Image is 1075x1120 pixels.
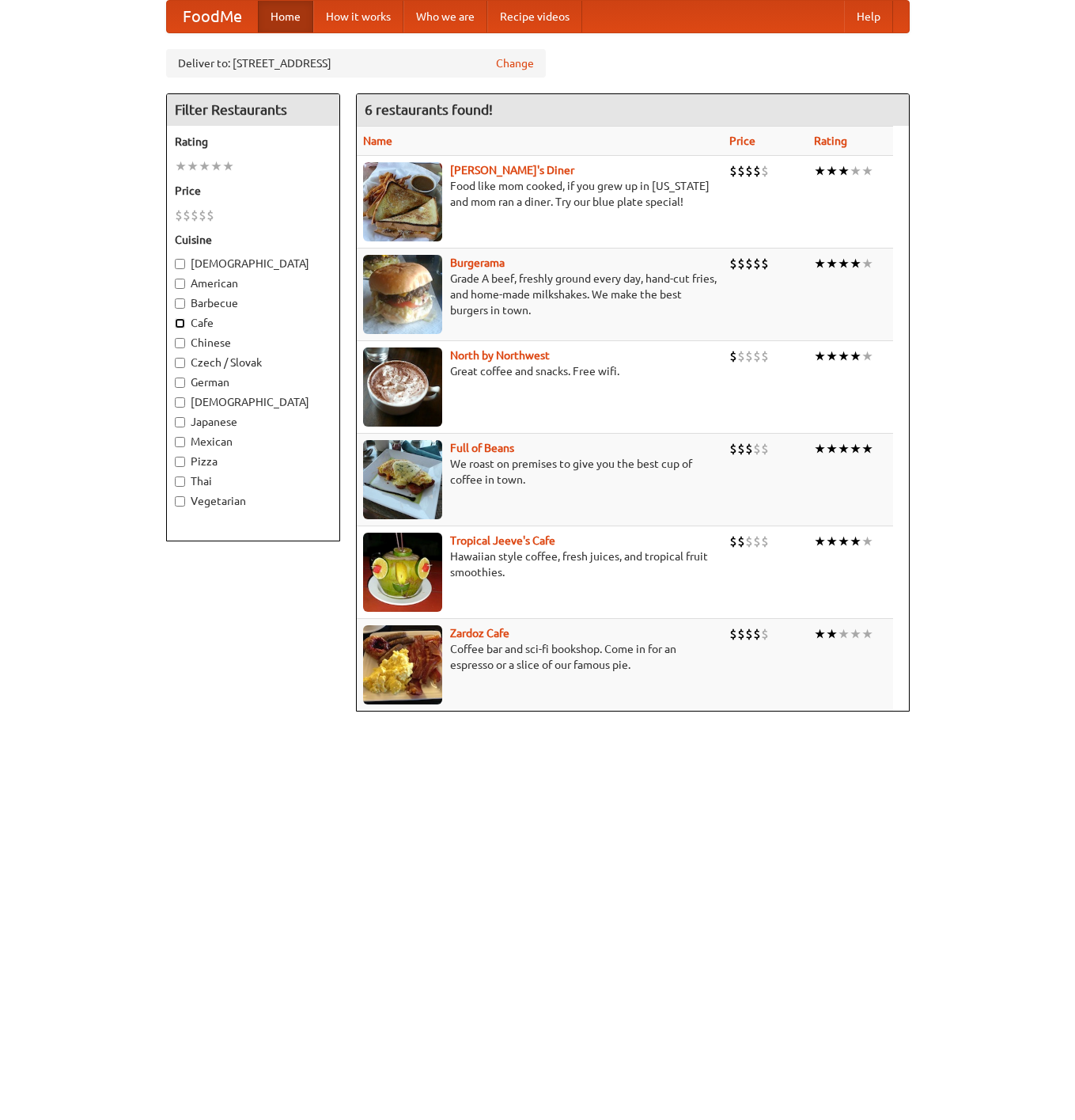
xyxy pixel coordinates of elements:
[729,135,755,147] a: Price
[175,232,331,248] h5: Cuisine
[745,347,753,365] li: $
[861,347,873,365] li: ★
[450,256,505,269] a: Burgerama
[814,135,847,147] a: Rating
[167,1,258,32] a: FoodMe
[861,625,873,643] li: ★
[850,162,861,180] li: ★
[850,533,861,550] li: ★
[838,533,850,550] li: ★
[814,533,826,550] li: ★
[175,259,185,269] input: [DEMOGRAPHIC_DATA]
[844,1,893,32] a: Help
[175,473,331,489] label: Thai
[826,533,838,550] li: ★
[175,315,331,331] label: Cafe
[313,1,403,32] a: How it works
[753,162,761,180] li: $
[175,457,185,467] input: Pizza
[838,625,850,643] li: ★
[861,162,873,180] li: ★
[363,440,442,519] img: beans.jpg
[206,207,214,224] li: $
[761,347,769,365] li: $
[753,625,761,643] li: $
[826,255,838,272] li: ★
[737,347,745,365] li: $
[175,476,185,487] input: Thai
[729,440,737,457] li: $
[861,533,873,550] li: ★
[850,347,861,365] li: ★
[737,533,745,550] li: $
[191,207,199,224] li: $
[729,255,737,272] li: $
[450,164,574,177] a: [PERSON_NAME]'s Diner
[175,414,331,430] label: Japanese
[363,135,392,147] a: Name
[729,625,737,643] li: $
[838,255,850,272] li: ★
[826,440,838,457] li: ★
[258,1,313,32] a: Home
[183,207,191,224] li: $
[850,625,861,643] li: ★
[737,440,745,457] li: $
[753,533,761,550] li: $
[450,534,555,547] a: Tropical Jeeve's Cafe
[175,279,185,289] input: American
[199,207,206,224] li: $
[761,162,769,180] li: $
[363,347,442,427] img: north.jpg
[450,627,509,640] a: Zardoz Cafe
[850,255,861,272] li: ★
[175,374,331,390] label: German
[363,533,442,612] img: jeeves.jpg
[814,255,826,272] li: ★
[745,533,753,550] li: $
[814,440,826,457] li: ★
[175,417,185,427] input: Japanese
[487,1,582,32] a: Recipe videos
[175,335,331,351] label: Chinese
[753,255,761,272] li: $
[850,440,861,457] li: ★
[737,625,745,643] li: $
[175,256,331,271] label: [DEMOGRAPHIC_DATA]
[363,641,717,673] p: Coffee bar and sci-fi bookshop. Come in for an espresso or a slice of our famous pie.
[363,363,717,379] p: Great coffee and snacks. Free wifi.
[175,496,185,507] input: Vegetarian
[838,440,850,457] li: ★
[175,437,185,447] input: Mexican
[814,162,826,180] li: ★
[826,625,838,643] li: ★
[450,442,514,454] a: Full of Beans
[753,347,761,365] li: $
[175,275,331,291] label: American
[450,349,550,362] a: North by Northwest
[365,102,493,117] ng-pluralize: 6 restaurants found!
[496,55,534,71] a: Change
[199,158,210,175] li: ★
[363,162,442,241] img: sallys.jpg
[761,533,769,550] li: $
[167,94,339,126] h4: Filter Restaurants
[175,318,185,328] input: Cafe
[363,456,717,488] p: We roast on premises to give you the best cup of coffee in town.
[761,440,769,457] li: $
[363,549,717,580] p: Hawaiian style coffee, fresh juices, and tropical fruit smoothies.
[814,625,826,643] li: ★
[838,347,850,365] li: ★
[175,493,331,509] label: Vegetarian
[175,358,185,368] input: Czech / Slovak
[175,207,183,224] li: $
[187,158,199,175] li: ★
[861,440,873,457] li: ★
[761,255,769,272] li: $
[729,162,737,180] li: $
[175,158,187,175] li: ★
[175,295,331,311] label: Barbecue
